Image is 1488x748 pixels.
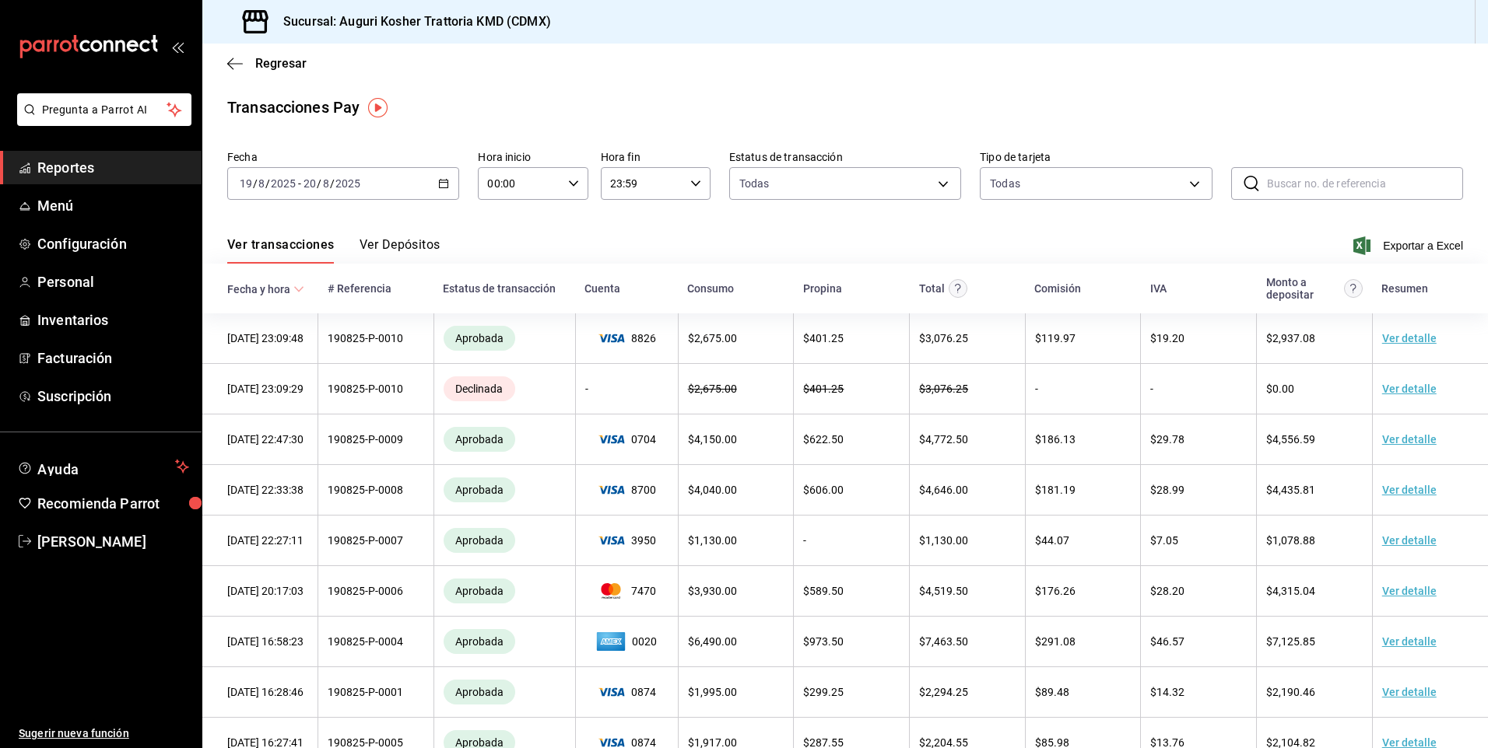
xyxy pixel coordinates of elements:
div: Transacciones cobradas de manera exitosa. [444,680,515,704]
span: $ 1,078.88 [1266,534,1315,547]
a: Ver detalle [1382,534,1437,547]
span: Fecha y hora [227,283,304,295]
span: $ 186.13 [1035,433,1076,446]
span: 3950 [585,534,669,547]
span: $ 1,995.00 [688,686,737,698]
button: Ver Depósitos [360,237,440,264]
span: Regresar [255,56,307,71]
td: 190825-P-0010 [318,313,434,364]
span: $ 4,435.81 [1266,484,1315,496]
span: $ 28.99 [1150,484,1184,496]
td: - [794,516,910,566]
span: Todas [739,176,770,191]
span: $ 2,937.08 [1266,332,1315,344]
div: Transacciones cobradas de manera exitosa. [444,326,515,351]
td: 190825-P-0009 [318,414,434,465]
span: Sugerir nueva función [19,725,189,742]
span: $ 4,519.50 [919,585,968,597]
div: Transacciones cobradas de manera exitosa. [444,528,515,553]
td: [DATE] 16:58:23 [202,617,318,667]
a: Ver detalle [1382,383,1437,395]
div: Comisión [1034,282,1081,295]
span: $ 606.00 [803,484,844,496]
span: $ 4,556.59 [1266,433,1315,446]
span: $ 19.20 [1150,332,1184,344]
div: navigation tabs [227,237,440,264]
span: / [253,177,258,190]
div: Cuenta [584,282,620,295]
td: $0.00 [1257,364,1373,414]
a: Pregunta a Parrot AI [11,113,191,129]
span: 8700 [585,484,669,496]
span: $ 299.25 [803,686,844,698]
span: $ 401.25 [803,332,844,344]
span: $ 44.07 [1035,534,1069,547]
span: $ 4,040.00 [688,484,737,496]
td: 190825-P-0008 [318,465,434,516]
span: $ 622.50 [803,433,844,446]
td: [DATE] 23:09:48 [202,313,318,364]
span: Personal [37,271,189,292]
div: Estatus de transacción [443,282,556,295]
span: $ 14.32 [1150,686,1184,698]
button: Regresar [227,56,307,71]
span: Recomienda Parrot [37,493,189,514]
span: $ 28.20 [1150,585,1184,597]
input: Buscar no. de referencia [1267,168,1463,199]
span: $ 7,125.85 [1266,635,1315,648]
input: -- [258,177,265,190]
span: $ 2,190.46 [1266,686,1315,698]
span: Aprobada [449,534,510,547]
span: $ 4,150.00 [688,433,737,446]
span: $ 119.97 [1035,332,1076,344]
div: Transacciones cobradas de manera exitosa. [444,427,515,452]
label: Tipo de tarjeta [980,152,1212,163]
td: 190825-P-0001 [318,667,434,718]
td: - [575,364,678,414]
div: Transacciones cobradas de manera exitosa. [444,578,515,603]
div: Transacciones declinadas por el banco emisor. No se hace ningún cargo al tarjetahabiente ni al co... [444,376,515,401]
span: Aprobada [449,585,510,597]
span: 0874 [585,686,669,698]
span: $ 1,130.00 [919,534,968,547]
td: 190825-P-0007 [318,516,434,566]
div: Monto a depositar [1266,276,1341,301]
label: Estatus de transacción [729,152,961,163]
span: Suscripción [37,386,189,407]
span: Inventarios [37,309,189,330]
input: ---- [270,177,297,190]
div: Todas [990,176,1020,191]
span: / [317,177,321,190]
span: $ 89.48 [1035,686,1069,698]
td: [DATE] 23:09:29 [202,364,318,414]
span: / [330,177,335,190]
a: Ver detalle [1382,686,1437,698]
a: Ver detalle [1382,332,1437,344]
span: Aprobada [449,332,510,344]
span: $ 401.25 [803,383,844,395]
input: ---- [335,177,361,190]
span: 0020 [585,629,669,654]
span: $ 1,130.00 [688,534,737,547]
td: [DATE] 16:28:46 [202,667,318,718]
a: Ver detalle [1382,635,1437,648]
td: 190825-P-0006 [318,566,434,617]
span: [PERSON_NAME] [37,531,189,552]
span: Aprobada [449,686,510,698]
span: Declinada [449,383,509,395]
td: [DATE] 20:17:03 [202,566,318,617]
img: Tooltip marker [368,98,388,117]
span: $ 3,076.25 [919,383,968,395]
input: -- [303,177,317,190]
span: Ayuda [37,457,169,476]
span: $ 291.08 [1035,635,1076,648]
span: Aprobada [449,635,510,648]
input: -- [239,177,253,190]
button: Exportar a Excel [1356,236,1463,255]
span: Menú [37,195,189,216]
button: Ver transacciones [227,237,335,264]
span: $ 589.50 [803,585,844,597]
div: Total [919,282,945,295]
